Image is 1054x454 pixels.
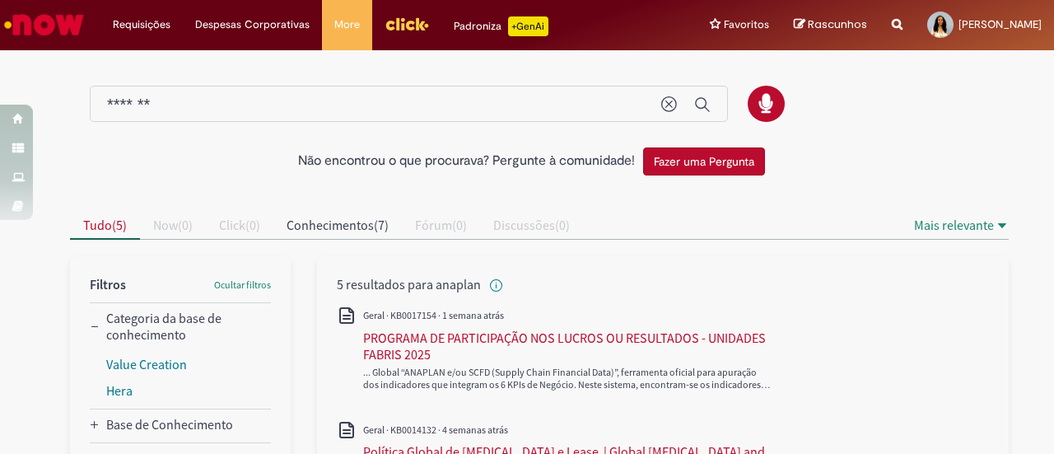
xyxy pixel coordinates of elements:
div: Padroniza [454,16,548,36]
span: Favoritos [724,16,769,33]
span: Despesas Corporativas [195,16,310,33]
img: ServiceNow [2,8,86,41]
h2: Não encontrou o que procurava? Pergunte à comunidade! [298,154,635,169]
span: More [334,16,360,33]
p: +GenAi [508,16,548,36]
span: Requisições [113,16,170,33]
a: Rascunhos [794,17,867,33]
button: Fazer uma Pergunta [643,147,765,176]
span: Rascunhos [808,16,867,32]
span: [PERSON_NAME] [958,17,1042,31]
img: click_logo_yellow_360x200.png [385,12,429,36]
